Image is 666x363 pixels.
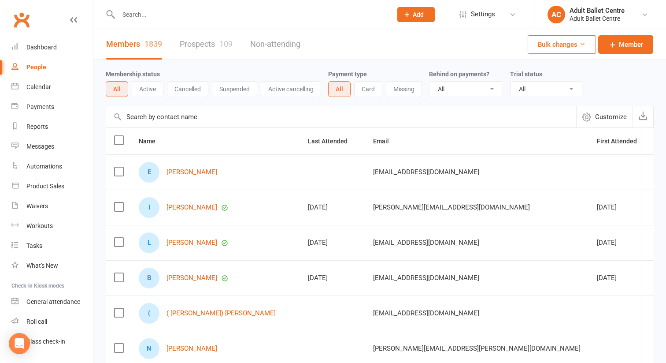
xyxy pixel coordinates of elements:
div: Payments [26,103,54,110]
span: [PERSON_NAME][EMAIL_ADDRESS][PERSON_NAME][DOMAIN_NAME] [373,340,581,357]
a: Workouts [11,216,93,236]
div: Messages [26,143,54,150]
div: [DATE] [308,274,357,282]
a: Waivers [11,196,93,216]
div: Lex [139,232,159,253]
span: [EMAIL_ADDRESS][DOMAIN_NAME] [373,269,479,286]
div: [DATE] [597,204,647,211]
a: Calendar [11,77,93,97]
div: [DATE] [597,274,647,282]
a: Members1839 [106,29,162,60]
div: Isabelle [139,197,159,218]
a: People [11,57,93,77]
label: Payment type [328,71,367,78]
span: Customize [595,112,627,122]
div: Adult Ballet Centre [570,15,625,22]
span: First Attended [597,138,647,145]
button: All [328,81,351,97]
div: Emily [139,162,159,183]
a: ( [PERSON_NAME]) [PERSON_NAME] [166,310,276,317]
button: Email [373,136,399,146]
a: [PERSON_NAME] [166,274,217,282]
a: [PERSON_NAME] [166,345,217,352]
div: ( Sylvia) Haoning [139,303,159,324]
div: Bethanie [139,268,159,288]
span: Add [413,11,424,18]
div: Adult Ballet Centre [570,7,625,15]
div: Natasha [139,338,159,359]
button: Add [397,7,435,22]
div: 1839 [144,39,162,49]
a: Prospects109 [180,29,233,60]
input: Search... [116,8,386,21]
div: People [26,64,46,71]
button: Active [132,81,163,97]
div: [DATE] [308,239,357,247]
div: Class check-in [26,338,65,345]
span: [EMAIL_ADDRESS][DOMAIN_NAME] [373,164,479,180]
span: [EMAIL_ADDRESS][DOMAIN_NAME] [373,234,479,251]
span: [PERSON_NAME][EMAIL_ADDRESS][DOMAIN_NAME] [373,199,530,216]
button: Name [139,136,165,146]
span: Member [619,39,643,50]
button: Cancelled [167,81,208,97]
div: Calendar [26,83,51,90]
a: Messages [11,137,93,157]
span: Settings [471,4,495,24]
div: Dashboard [26,44,57,51]
a: Payments [11,97,93,117]
div: Waivers [26,202,48,210]
button: Customize [576,106,633,127]
a: Tasks [11,236,93,256]
div: AC [548,6,565,23]
a: General attendance kiosk mode [11,292,93,312]
label: Membership status [106,71,160,78]
label: Behind on payments? [429,71,489,78]
input: Search by contact name [106,106,576,127]
div: 109 [219,39,233,49]
a: Non-attending [250,29,300,60]
div: [DATE] [597,239,647,247]
button: Active cancelling [261,81,321,97]
a: [PERSON_NAME] [166,168,217,176]
div: Open Intercom Messenger [9,333,30,354]
div: Automations [26,163,62,170]
span: Name [139,138,165,145]
span: [EMAIL_ADDRESS][DOMAIN_NAME] [373,305,479,322]
a: Class kiosk mode [11,332,93,352]
span: Last Attended [308,138,357,145]
span: Email [373,138,399,145]
div: Product Sales [26,183,64,190]
div: [DATE] [308,204,357,211]
a: Dashboard [11,37,93,57]
div: Tasks [26,242,42,249]
div: Workouts [26,222,53,229]
button: Last Attended [308,136,357,146]
button: Card [354,81,382,97]
a: Automations [11,157,93,176]
a: Product Sales [11,176,93,196]
a: Clubworx [11,9,33,31]
div: Roll call [26,318,47,325]
button: First Attended [597,136,647,146]
label: Trial status [510,71,542,78]
div: What's New [26,262,58,269]
button: Bulk changes [528,35,596,54]
a: What's New [11,256,93,276]
button: Suspended [212,81,257,97]
a: [PERSON_NAME] [166,239,217,247]
button: All [106,81,128,97]
div: General attendance [26,298,80,305]
a: Reports [11,117,93,137]
a: [PERSON_NAME] [166,204,217,211]
a: Roll call [11,312,93,332]
a: Member [598,35,653,54]
div: Reports [26,123,48,130]
button: Missing [386,81,422,97]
